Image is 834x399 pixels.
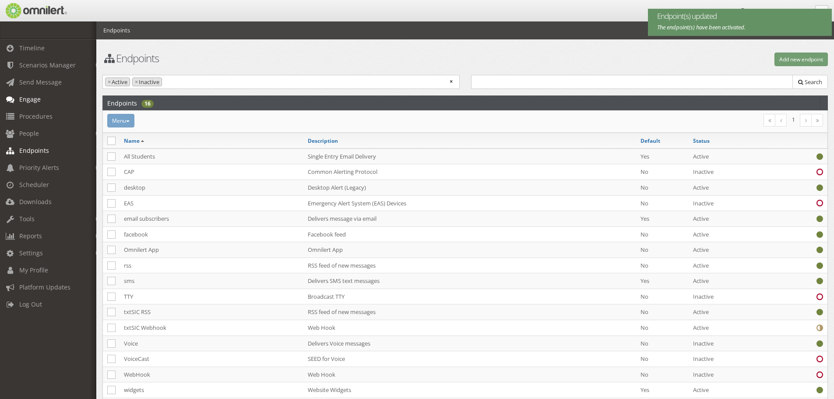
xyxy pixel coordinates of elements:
div: 16 [141,100,154,108]
td: Yes [636,148,689,164]
i: Working properly. [816,341,823,346]
a: Default [640,137,660,145]
span: Reports [19,232,42,240]
span: Scheduler [19,180,49,189]
td: rss [120,258,303,273]
i: Working properly. [816,185,823,191]
td: sms [120,273,303,289]
td: Active [689,382,780,398]
i: Working properly. [816,247,823,253]
i: Working properly. [816,154,823,159]
td: TTY [120,289,303,304]
i: Missing Configuration. [816,372,823,378]
td: Inactive [689,195,780,211]
td: Inactive [689,351,780,367]
td: Desktop Alert (Legacy) [303,180,636,195]
td: Inactive [689,335,780,351]
td: No [636,195,689,211]
td: Facebook feed [303,226,636,242]
td: No [636,335,689,351]
span: My Profile [19,266,48,274]
td: No [636,289,689,304]
td: CAP [120,164,303,180]
a: Next [800,114,812,127]
td: Active [689,148,780,164]
i: Working properly. [816,278,823,284]
td: Web Hook [303,320,636,336]
img: Omnilert [4,3,67,18]
td: Single Entry Email Delivery [303,148,636,164]
i: Missing Configuration. [816,294,823,300]
td: Omnilert App [303,242,636,258]
td: desktop [120,180,303,195]
td: VoiceCast [120,351,303,367]
td: No [636,351,689,367]
td: Common Alerting Protocol [303,164,636,180]
button: Search [792,75,828,89]
span: Timeline [19,44,45,52]
span: [PERSON_NAME] [748,8,792,16]
td: No [636,180,689,195]
td: SEED for Voice [303,351,636,367]
td: Active [689,242,780,258]
td: No [636,242,689,258]
td: No [636,164,689,180]
td: All Students [120,148,303,164]
span: × [108,78,111,86]
td: RSS feed of new messages [303,258,636,273]
td: email subscribers [120,211,303,227]
td: Yes [636,211,689,227]
a: First [764,114,775,127]
td: Delivers SMS text messages [303,273,636,289]
a: Description [308,137,338,145]
td: Website Widgets [303,382,636,398]
td: No [636,258,689,273]
td: No [636,367,689,382]
td: Active [689,258,780,273]
td: No [636,320,689,336]
td: Delivers message via email [303,211,636,227]
td: Yes [636,382,689,398]
li: Inactive [132,78,162,87]
td: Voice [120,335,303,351]
td: facebook [120,226,303,242]
td: EAS [120,195,303,211]
i: Missing Configuration. [816,169,823,175]
i: Working properly. [816,309,823,315]
td: Inactive [689,164,780,180]
td: txtSIC RSS [120,304,303,320]
td: Active [689,273,780,289]
td: Broadcast TTY [303,289,636,304]
td: Inactive [689,289,780,304]
span: Endpoint(s) updated [657,11,819,21]
td: Active [689,211,780,227]
i: Missing Configuration. [816,356,823,362]
li: 1 [787,114,800,126]
a: Collapse Menu [815,5,828,18]
td: Delivers Voice messages [303,335,636,351]
td: No [636,304,689,320]
a: Previous [775,114,787,127]
span: Downloads [19,198,52,206]
em: The endpoint(s) have been activated. [657,23,746,31]
li: Active [105,78,130,87]
span: Remove all items [450,78,453,86]
h2: Endpoints [107,96,137,110]
span: Help [20,6,38,14]
button: Add new endpoint [774,53,828,66]
i: Working properly. [816,263,823,268]
a: Status [693,137,710,145]
td: txtSIC Webhook [120,320,303,336]
h1: Endpoints [102,53,460,64]
td: No [636,226,689,242]
span: Engage [19,95,41,103]
li: Endpoints [103,26,130,35]
td: widgets [120,382,303,398]
td: Emergency Alert System (EAS) Devices [303,195,636,211]
td: RSS feed of new messages [303,304,636,320]
span: Send Message [19,78,62,86]
td: Inactive [689,367,780,382]
i: Working properly. [816,216,823,222]
a: Last [811,114,823,127]
td: Active [689,226,780,242]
